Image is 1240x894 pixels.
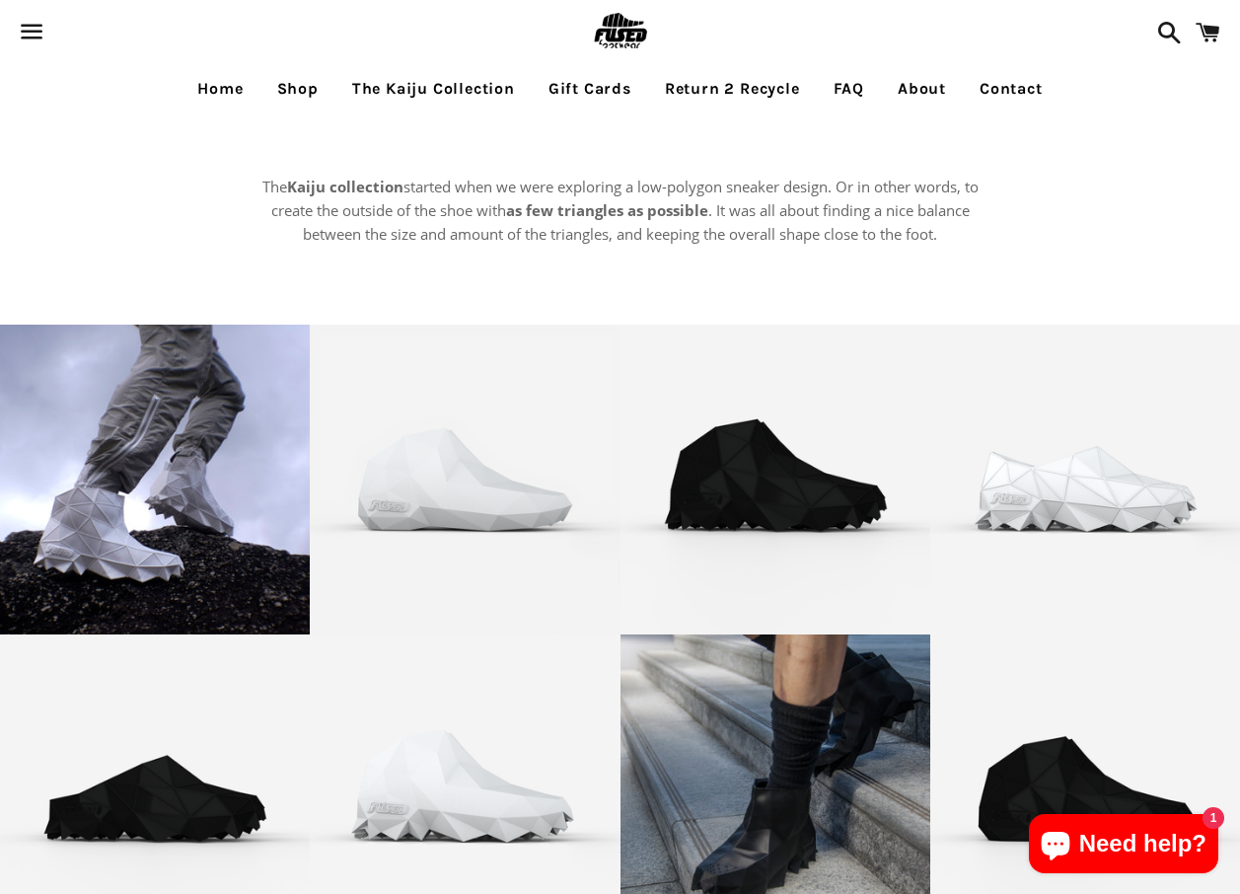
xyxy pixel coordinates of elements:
a: About [883,64,961,113]
strong: Kaiju collection [287,177,403,196]
a: FAQ [819,64,879,113]
a: Home [182,64,257,113]
inbox-online-store-chat: Shopify online store chat [1023,814,1224,878]
a: Shop [262,64,333,113]
a: Return 2 Recycle [650,64,815,113]
a: [3D printed Shoes] - lightweight custom 3dprinted shoes sneakers sandals fused footwear [620,325,930,634]
a: The Kaiju Collection [337,64,530,113]
p: The started when we were exploring a low-polygon sneaker design. Or in other words, to create the... [255,175,985,246]
a: Gift Cards [534,64,646,113]
a: Contact [965,64,1058,113]
strong: as few triangles as possible [506,200,708,220]
a: [3D printed Shoes] - lightweight custom 3dprinted shoes sneakers sandals fused footwear [930,325,1240,634]
a: [3D printed Shoes] - lightweight custom 3dprinted shoes sneakers sandals fused footwear [310,325,620,634]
